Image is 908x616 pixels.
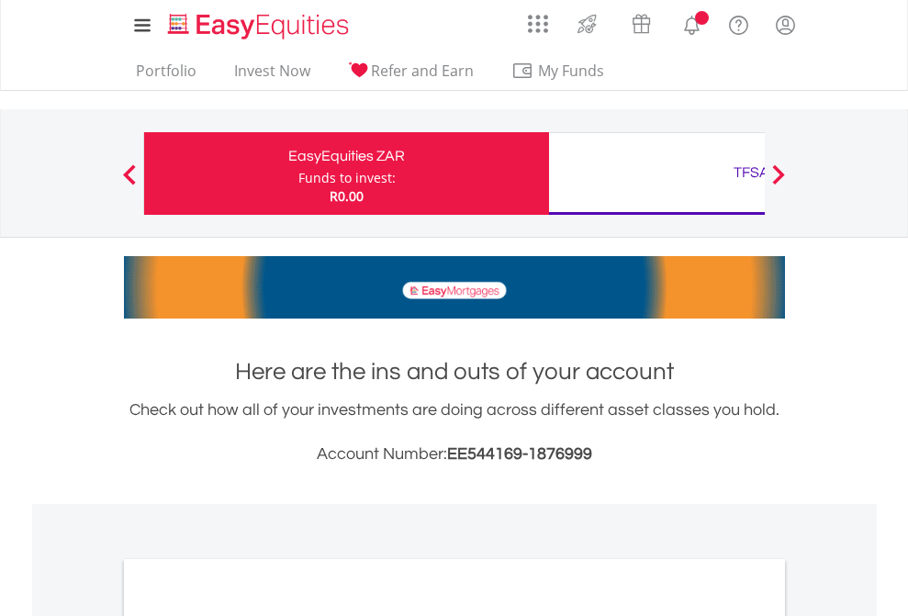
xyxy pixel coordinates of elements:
[164,11,356,41] img: EasyEquities_Logo.png
[124,398,785,467] div: Check out how all of your investments are doing across different asset classes you hold.
[572,9,602,39] img: thrive-v2.svg
[626,9,656,39] img: vouchers-v2.svg
[155,143,538,169] div: EasyEquities ZAR
[715,5,762,41] a: FAQ's and Support
[371,61,474,81] span: Refer and Earn
[760,174,797,192] button: Next
[227,62,318,90] a: Invest Now
[511,59,632,83] span: My Funds
[330,187,364,205] span: R0.00
[614,5,668,39] a: Vouchers
[528,14,548,34] img: grid-menu-icon.svg
[161,5,356,41] a: Home page
[124,442,785,467] h3: Account Number:
[124,256,785,319] img: EasyMortage Promotion Banner
[111,174,148,192] button: Previous
[341,62,481,90] a: Refer and Earn
[447,445,592,463] span: EE544169-1876999
[298,169,396,187] div: Funds to invest:
[516,5,560,34] a: AppsGrid
[124,355,785,388] h1: Here are the ins and outs of your account
[668,5,715,41] a: Notifications
[762,5,809,45] a: My Profile
[129,62,204,90] a: Portfolio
